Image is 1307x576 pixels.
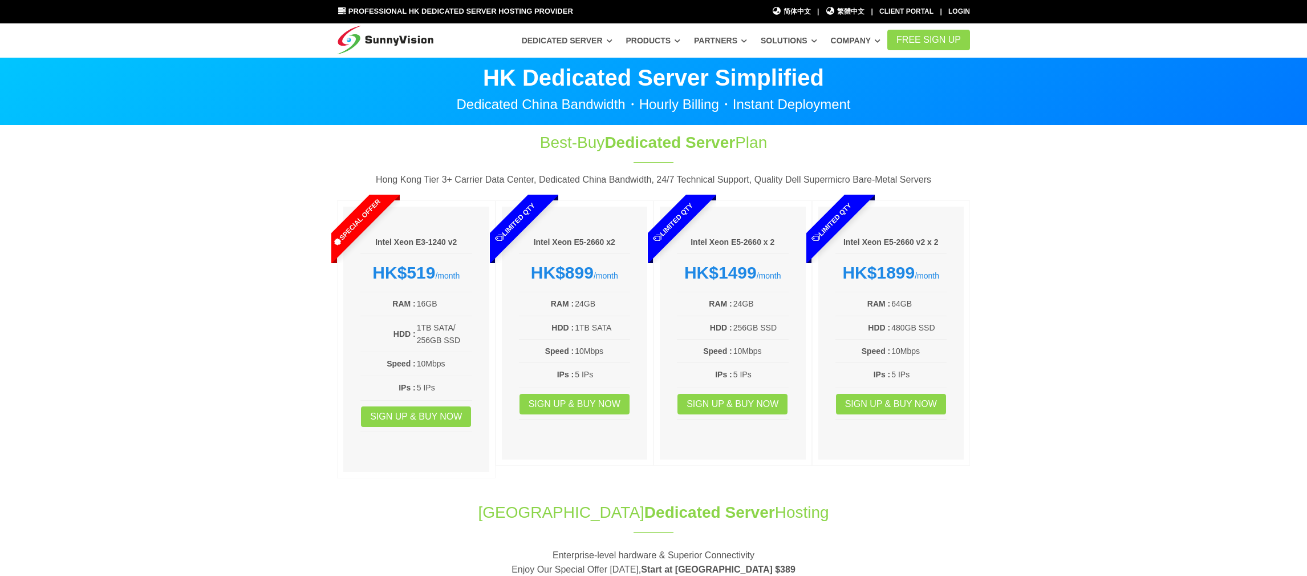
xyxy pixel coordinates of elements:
li: | [817,6,819,17]
span: Special Offer [309,175,405,271]
a: Sign up & Buy Now [361,406,471,427]
td: 64GB [891,297,947,311]
div: /month [519,263,631,283]
span: Limited Qty [626,175,721,271]
span: Professional HK Dedicated Server Hosting Provider [348,7,573,15]
td: 24GB [574,297,630,311]
a: Sign up & Buy Now [519,394,630,414]
td: 10Mbps [733,344,789,358]
div: /month [835,263,947,283]
td: 256GB SSD [733,321,789,335]
td: 1TB SATA [574,321,630,335]
span: Dedicated Server [644,504,775,521]
a: Solutions [761,30,817,51]
strong: HK$1899 [842,263,915,282]
div: /month [360,263,472,283]
a: Sign up & Buy Now [677,394,788,414]
h6: Intel Xeon E5-2660 x2 [519,237,631,248]
b: RAM : [551,299,574,308]
h6: Intel Xeon E3-1240 v2 [360,237,472,248]
td: 5 IPs [574,368,630,381]
p: HK Dedicated Server Simplified [337,66,970,89]
b: Speed : [387,359,416,368]
b: RAM : [392,299,415,308]
td: 10Mbps [574,344,630,358]
td: 5 IPs [416,381,472,394]
li: | [940,6,941,17]
p: Hong Kong Tier 3+ Carrier Data Center, Dedicated China Bandwidth, 24/7 Technical Support, Quality... [337,172,970,187]
a: Client Portal [879,7,933,15]
td: 10Mbps [891,344,947,358]
td: 5 IPs [733,368,789,381]
h1: Best-Buy Plan [464,131,843,154]
a: FREE Sign Up [887,30,970,50]
b: HDD : [551,323,574,332]
a: Products [626,30,680,51]
b: RAM : [867,299,890,308]
strong: HK$519 [372,263,435,282]
b: IPs : [399,383,416,392]
h1: [GEOGRAPHIC_DATA] Hosting [337,501,970,523]
b: IPs : [557,370,574,379]
p: Dedicated China Bandwidth・Hourly Billing・Instant Deployment [337,98,970,111]
a: Login [948,7,970,15]
b: Speed : [862,347,891,356]
strong: Start at [GEOGRAPHIC_DATA] $389 [641,565,795,574]
td: 16GB [416,297,472,311]
span: Dedicated Server [604,134,735,151]
td: 10Mbps [416,357,472,370]
b: Speed : [703,347,732,356]
strong: HK$1499 [684,263,757,282]
h6: Intel Xeon E5-2660 x 2 [677,237,789,248]
a: Partners [694,30,747,51]
b: RAM : [709,299,732,308]
a: 简体中文 [772,6,811,17]
td: 24GB [733,297,789,311]
a: Sign up & Buy Now [836,394,946,414]
td: 5 IPs [891,368,947,381]
strong: HK$899 [531,263,594,282]
span: Limited Qty [467,175,563,271]
li: | [871,6,872,17]
a: Company [831,30,881,51]
b: HDD : [710,323,732,332]
a: Dedicated Server [522,30,612,51]
b: HDD : [868,323,890,332]
b: HDD : [393,329,416,339]
h6: Intel Xeon E5-2660 v2 x 2 [835,237,947,248]
span: Limited Qty [784,175,879,271]
b: IPs : [715,370,732,379]
td: 480GB SSD [891,321,947,335]
b: Speed : [545,347,574,356]
td: 1TB SATA/ 256GB SSD [416,321,472,348]
a: 繁體中文 [826,6,865,17]
b: IPs : [874,370,891,379]
div: /month [677,263,789,283]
